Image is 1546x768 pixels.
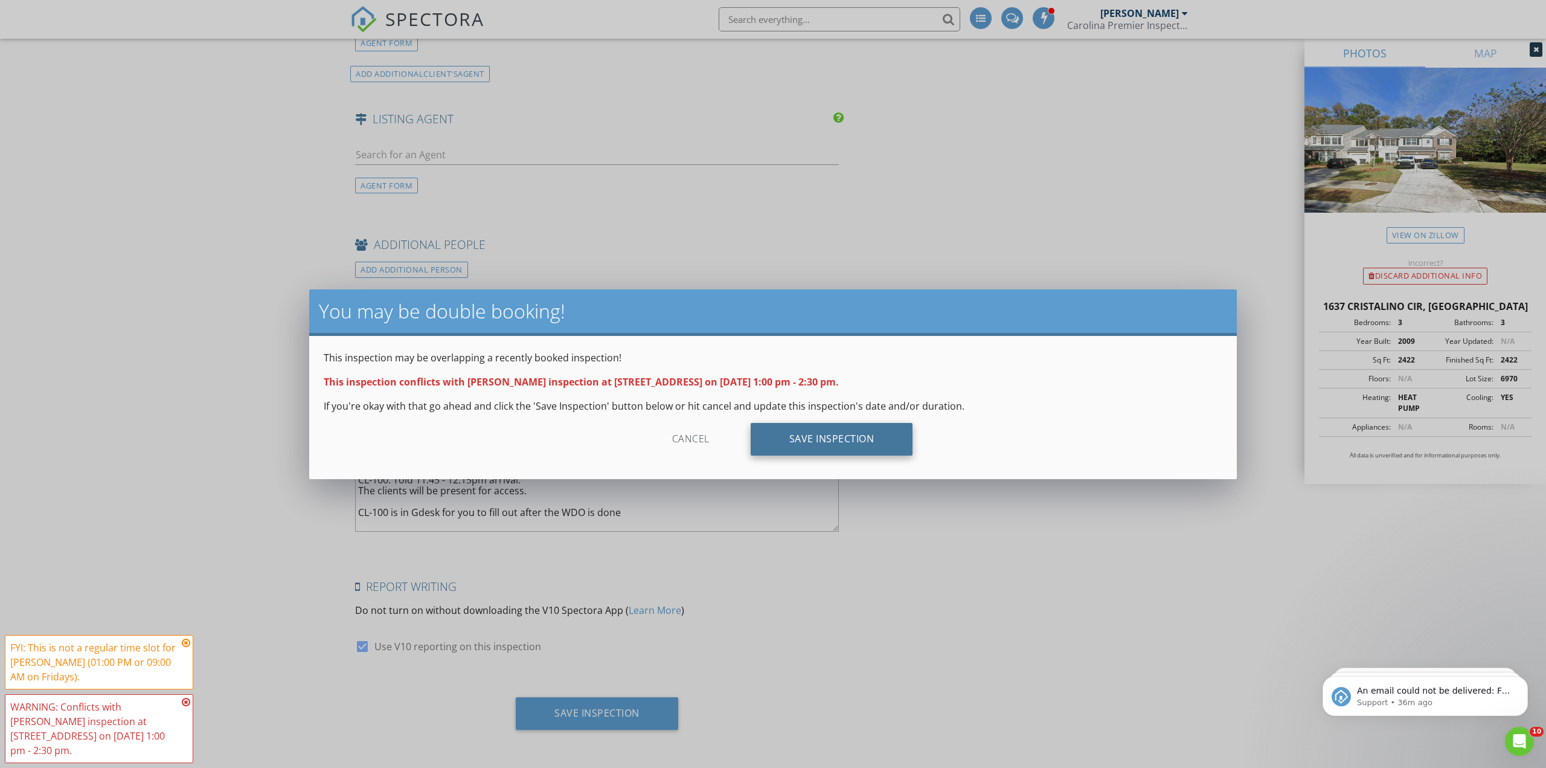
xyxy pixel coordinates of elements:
[10,641,178,684] div: FYI: This is not a regular time slot for [PERSON_NAME] (01:00 PM or 09:00 AM on Fridays).
[1304,651,1546,735] iframe: Intercom notifications message
[10,700,178,758] div: WARNING: Conflicts with [PERSON_NAME] inspection at [STREET_ADDRESS] on [DATE] 1:00 pm - 2:30 pm.
[319,299,1227,323] h2: You may be double booking!
[633,423,748,456] div: Cancel
[324,399,1222,413] p: If you're okay with that go ahead and click the 'Save Inspection' button below or hit cancel and ...
[1505,727,1534,756] iframe: Intercom live chat
[751,423,913,456] div: Save Inspection
[324,375,839,389] strong: This inspection conflicts with [PERSON_NAME] inspection at [STREET_ADDRESS] on [DATE] 1:00 pm - 2...
[1530,727,1544,737] span: 10
[324,350,1222,365] p: This inspection may be overlapping a recently booked inspection!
